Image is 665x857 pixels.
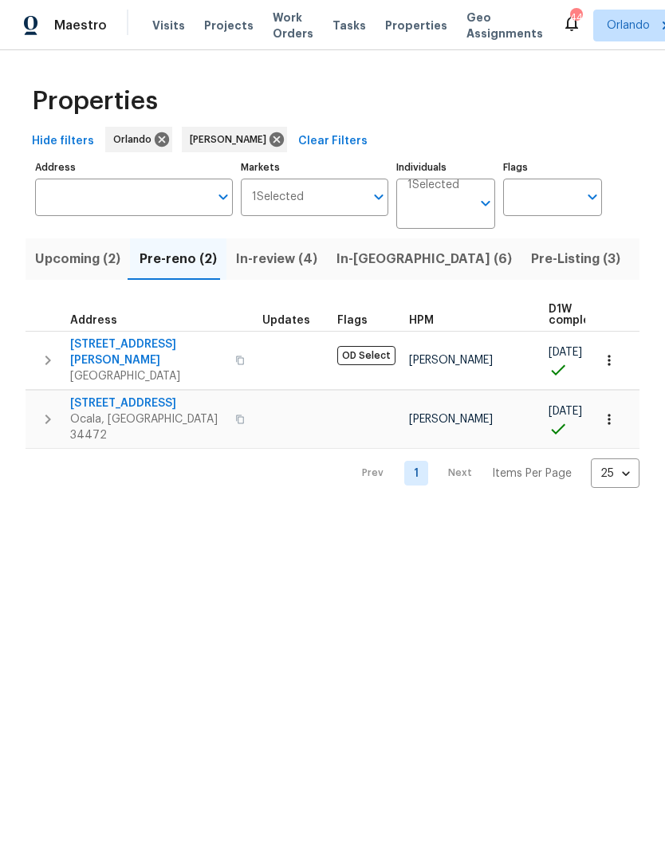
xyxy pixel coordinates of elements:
[32,132,94,151] span: Hide filters
[581,186,604,208] button: Open
[570,10,581,26] div: 44
[262,315,310,326] span: Updates
[549,347,582,358] span: [DATE]
[35,163,233,172] label: Address
[70,336,226,368] span: [STREET_ADDRESS][PERSON_NAME]
[503,163,602,172] label: Flags
[113,132,158,147] span: Orlando
[212,186,234,208] button: Open
[54,18,107,33] span: Maestro
[190,132,273,147] span: [PERSON_NAME]
[236,248,317,270] span: In-review (4)
[607,18,650,33] span: Orlando
[32,93,158,109] span: Properties
[26,127,100,156] button: Hide filters
[591,453,639,494] div: 25
[492,466,572,482] p: Items Per Page
[70,368,226,384] span: [GEOGRAPHIC_DATA]
[332,20,366,31] span: Tasks
[70,395,226,411] span: [STREET_ADDRESS]
[152,18,185,33] span: Visits
[336,248,512,270] span: In-[GEOGRAPHIC_DATA] (6)
[549,304,602,326] span: D1W complete
[409,355,493,366] span: [PERSON_NAME]
[70,411,226,443] span: Ocala, [GEOGRAPHIC_DATA] 34472
[273,10,313,41] span: Work Orders
[241,163,389,172] label: Markets
[385,18,447,33] span: Properties
[396,163,495,172] label: Individuals
[182,127,287,152] div: [PERSON_NAME]
[368,186,390,208] button: Open
[204,18,254,33] span: Projects
[140,248,217,270] span: Pre-reno (2)
[252,191,304,204] span: 1 Selected
[298,132,368,151] span: Clear Filters
[474,192,497,214] button: Open
[105,127,172,152] div: Orlando
[70,315,117,326] span: Address
[549,406,582,417] span: [DATE]
[337,346,395,365] span: OD Select
[466,10,543,41] span: Geo Assignments
[337,315,368,326] span: Flags
[347,458,639,488] nav: Pagination Navigation
[409,315,434,326] span: HPM
[404,461,428,486] a: Goto page 1
[409,414,493,425] span: [PERSON_NAME]
[292,127,374,156] button: Clear Filters
[35,248,120,270] span: Upcoming (2)
[407,179,459,192] span: 1 Selected
[531,248,620,270] span: Pre-Listing (3)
